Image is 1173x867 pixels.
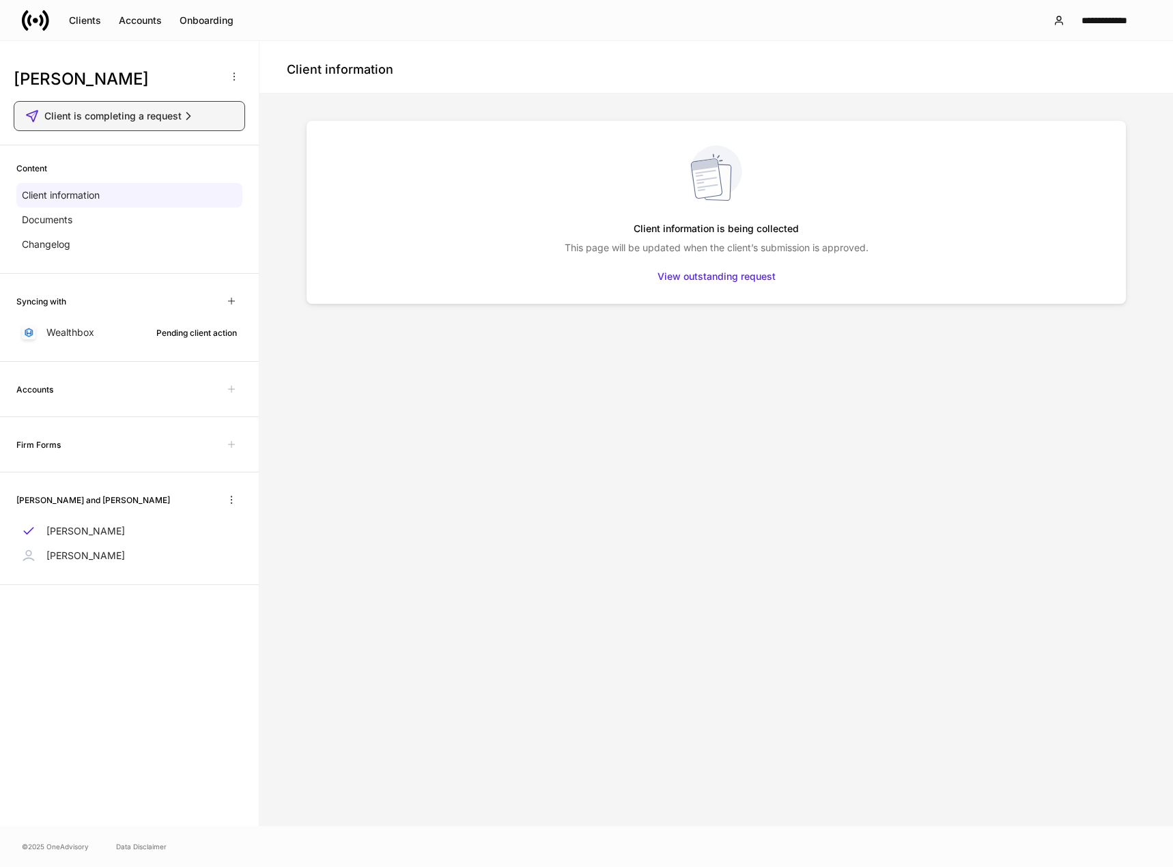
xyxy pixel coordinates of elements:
p: This page will be updated when the client’s submission is approved. [565,241,868,255]
button: Onboarding [171,10,242,31]
h6: Accounts [16,383,53,396]
h3: [PERSON_NAME] [14,68,218,90]
a: WealthboxPending client action [16,320,242,345]
a: [PERSON_NAME] [16,543,242,568]
p: Documents [22,213,72,227]
p: [PERSON_NAME] [46,524,125,538]
span: Unavailable with outstanding requests for information [221,434,242,455]
a: Client information [16,183,242,208]
p: [PERSON_NAME] [46,549,125,563]
h6: Syncing with [16,295,66,308]
p: Changelog [22,238,70,251]
p: Client information [22,188,100,202]
button: Clients [60,10,110,31]
button: Client is completing a request [14,101,245,131]
div: Clients [69,14,101,27]
h6: Content [16,162,47,175]
h5: Client information is being collected [634,216,799,241]
div: Accounts [119,14,162,27]
p: Wealthbox [46,326,94,339]
a: [PERSON_NAME] [16,519,242,543]
a: Changelog [16,232,242,257]
span: Unavailable with outstanding requests for information [221,378,242,400]
span: Client is completing a request [44,109,182,123]
h6: [PERSON_NAME] and [PERSON_NAME] [16,494,170,507]
div: View outstanding request [658,270,776,283]
a: Data Disclaimer [116,841,167,852]
button: View outstanding request [649,266,785,287]
div: Pending client action [156,326,237,339]
a: Documents [16,208,242,232]
h6: Firm Forms [16,438,61,451]
h4: Client information [287,61,393,78]
button: Accounts [110,10,171,31]
div: Onboarding [180,14,234,27]
span: © 2025 OneAdvisory [22,841,89,852]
